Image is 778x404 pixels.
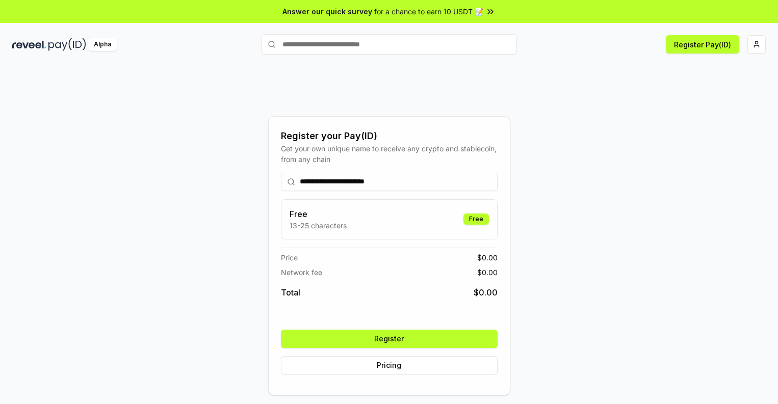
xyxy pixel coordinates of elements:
[281,286,300,299] span: Total
[290,220,347,231] p: 13-25 characters
[281,267,322,278] span: Network fee
[281,330,498,348] button: Register
[281,143,498,165] div: Get your own unique name to receive any crypto and stablecoin, from any chain
[281,129,498,143] div: Register your Pay(ID)
[48,38,86,51] img: pay_id
[374,6,483,17] span: for a chance to earn 10 USDT 📝
[477,252,498,263] span: $ 0.00
[474,286,498,299] span: $ 0.00
[463,213,489,225] div: Free
[282,6,372,17] span: Answer our quick survey
[88,38,117,51] div: Alpha
[281,252,298,263] span: Price
[290,208,347,220] h3: Free
[477,267,498,278] span: $ 0.00
[281,356,498,374] button: Pricing
[12,38,46,51] img: reveel_dark
[666,35,739,53] button: Register Pay(ID)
